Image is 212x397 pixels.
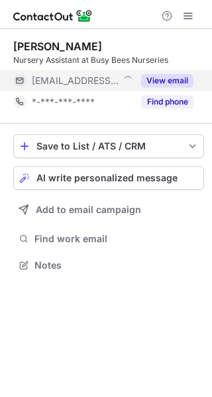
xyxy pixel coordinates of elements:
button: Add to email campaign [13,198,204,222]
button: Reveal Button [141,95,193,109]
button: Notes [13,256,204,275]
span: Notes [34,259,199,271]
div: Save to List / ATS / CRM [36,141,181,152]
button: save-profile-one-click [13,134,204,158]
button: Reveal Button [141,74,193,87]
img: ContactOut v5.3.10 [13,8,93,24]
button: AI write personalized message [13,166,204,190]
span: Add to email campaign [36,204,141,215]
span: Find work email [34,233,199,245]
span: AI write personalized message [36,173,178,183]
span: [EMAIL_ADDRESS][DOMAIN_NAME] [32,75,119,87]
button: Find work email [13,230,204,248]
div: Nursery Assistant at Busy Bees Nurseries [13,54,204,66]
div: [PERSON_NAME] [13,40,102,53]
